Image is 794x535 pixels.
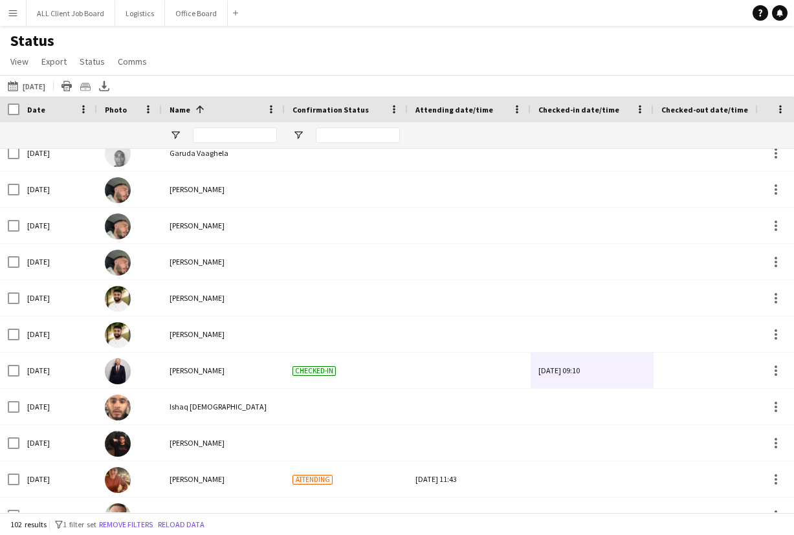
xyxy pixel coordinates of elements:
button: Remove filters [96,518,155,532]
span: [PERSON_NAME] [170,366,225,375]
img: George McGee [105,213,131,239]
span: Export [41,56,67,67]
span: Photo [105,105,127,115]
a: Comms [113,53,152,70]
a: View [5,53,34,70]
div: [DATE] [19,171,97,207]
div: [DATE] [19,353,97,388]
span: [PERSON_NAME] [170,257,225,267]
img: Garuda Vaaghela [105,141,131,167]
img: Ishaq Islam [105,395,131,420]
img: Harry Singh [105,286,131,312]
img: Harry Singh [105,322,131,348]
div: [DATE] [19,497,97,533]
a: Status [74,53,110,70]
span: Date [27,105,45,115]
img: James Beggs [105,467,131,493]
span: 1 filter set [63,519,96,529]
span: [PERSON_NAME] [170,510,225,520]
button: Reload data [155,518,207,532]
div: [DATE] [19,389,97,424]
img: George McGee [105,177,131,203]
span: [PERSON_NAME] [170,438,225,448]
button: Office Board [165,1,228,26]
span: Checked-out date/time [661,105,748,115]
span: [PERSON_NAME] [170,474,225,484]
div: [DATE] [19,135,97,171]
button: [DATE] [5,78,48,94]
input: Confirmation Status Filter Input [316,127,400,143]
span: Checked-in date/time [538,105,619,115]
button: Open Filter Menu [170,129,181,141]
div: [DATE] [19,461,97,497]
input: Name Filter Input [193,127,277,143]
img: George McGee [105,250,131,276]
span: Comms [118,56,147,67]
div: [DATE] [19,208,97,243]
app-action-btn: Print [59,78,74,94]
span: Name [170,105,190,115]
app-action-btn: Crew files as ZIP [78,78,93,94]
img: Henry Ward [105,358,131,384]
span: [PERSON_NAME] [170,184,225,194]
span: Attending date/time [415,105,493,115]
div: [DATE] 11:43 [415,461,523,497]
span: Checked-in [292,366,336,376]
span: Status [80,56,105,67]
span: View [10,56,28,67]
span: [PERSON_NAME] [170,329,225,339]
div: [DATE] [19,316,97,352]
button: Logistics [115,1,165,26]
app-action-btn: Export XLSX [96,78,112,94]
span: [PERSON_NAME] [170,293,225,303]
button: ALL Client Job Board [27,1,115,26]
div: [DATE] [19,280,97,316]
div: [DATE] [19,425,97,461]
img: Jack Reeve [105,431,131,457]
div: [DATE] 09:10 [538,353,646,388]
span: Confirmation Status [292,105,369,115]
span: Attending [292,475,333,485]
span: Ishaq [DEMOGRAPHIC_DATA] [170,402,267,411]
div: [DATE] [19,244,97,279]
span: Garuda Vaaghela [170,148,228,158]
a: Export [36,53,72,70]
button: Open Filter Menu [292,129,304,141]
img: Jason David [105,503,131,529]
span: [PERSON_NAME] [170,221,225,230]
